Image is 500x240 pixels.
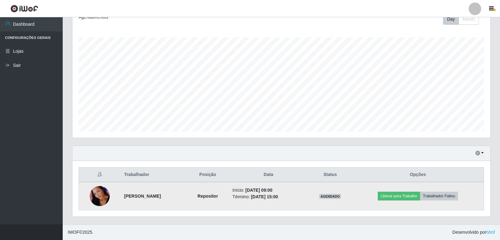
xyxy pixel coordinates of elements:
[251,194,278,199] time: [DATE] 15:00
[233,194,304,200] li: Término:
[378,192,420,200] button: Liberar para Trabalho
[233,187,304,194] li: Início:
[486,230,495,235] a: iWof
[443,14,479,25] div: First group
[197,194,218,199] strong: Repositor
[10,5,38,13] img: CoreUI Logo
[68,229,93,236] span: © 2025 .
[352,168,484,182] th: Opções
[120,168,187,182] th: Trabalhador
[68,230,79,235] span: IWOF
[443,14,484,25] div: Toolbar with button groups
[90,174,110,218] img: 1758033216374.jpeg
[229,168,308,182] th: Data
[124,194,161,199] strong: [PERSON_NAME]
[452,229,495,236] span: Desenvolvido por
[443,14,459,25] button: Day
[245,188,272,193] time: [DATE] 09:00
[308,168,352,182] th: Status
[187,168,229,182] th: Posição
[459,14,479,25] button: Month
[420,192,458,200] button: Trabalhador Faltou
[319,194,341,199] span: AGENDADO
